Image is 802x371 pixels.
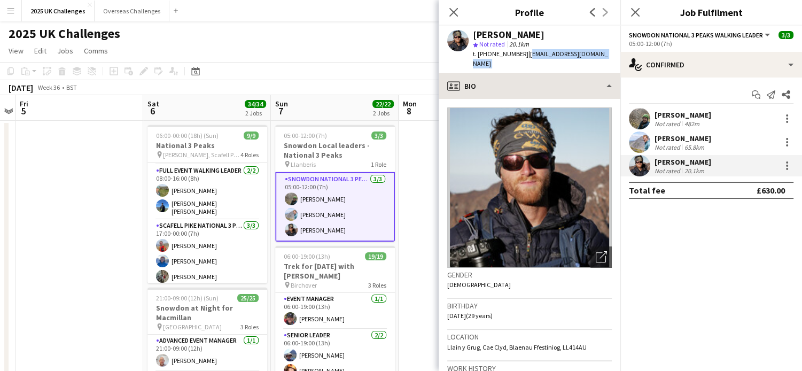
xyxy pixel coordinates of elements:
[778,31,793,39] span: 3/3
[365,252,386,260] span: 19/19
[682,143,706,151] div: 65.8km
[4,44,28,58] a: View
[163,323,222,331] span: [GEOGRAPHIC_DATA]
[757,185,785,196] div: £630.00
[590,246,612,268] div: Open photos pop-in
[240,151,259,159] span: 4 Roles
[146,105,159,117] span: 6
[447,343,587,351] span: Llain y Grug, Cae Clyd, Blaenau Ffestiniog, LL414AU
[274,105,288,117] span: 7
[245,109,266,117] div: 2 Jobs
[244,132,259,140] span: 9/9
[35,83,62,91] span: Week 36
[22,1,95,21] button: 2025 UK Challenges
[629,40,793,48] div: 05:00-12:00 (7h)
[655,143,682,151] div: Not rated
[147,125,267,283] app-job-card: 06:00-00:00 (18h) (Sun)9/9National 3 Peaks [PERSON_NAME], Scafell Pike and Snowdon4 RolesEvent Ma...
[655,120,682,128] div: Not rated
[447,332,612,342] h3: Location
[147,99,159,109] span: Sat
[629,31,772,39] button: Snowdon National 3 Peaks Walking Leader
[245,100,266,108] span: 34/34
[447,107,612,268] img: Crew avatar or photo
[275,293,395,329] app-card-role: Event Manager1/106:00-19:00 (13h)[PERSON_NAME]
[66,83,77,91] div: BST
[655,110,711,120] div: [PERSON_NAME]
[371,160,386,168] span: 1 Role
[34,46,46,56] span: Edit
[439,73,620,99] div: Bio
[240,323,259,331] span: 3 Roles
[9,26,120,42] h1: 2025 UK Challenges
[30,44,51,58] a: Edit
[95,1,169,21] button: Overseas Challenges
[447,270,612,280] h3: Gender
[53,44,77,58] a: Jobs
[291,160,316,168] span: Llanberis
[275,125,395,242] app-job-card: 05:00-12:00 (7h)3/3Snowdon Local leaders - National 3 Peaks Llanberis1 RoleSnowdon National 3 Pea...
[620,52,802,78] div: Confirmed
[447,312,493,320] span: [DATE] (29 years)
[373,109,393,117] div: 2 Jobs
[275,99,288,109] span: Sun
[655,167,682,175] div: Not rated
[401,105,417,117] span: 8
[620,5,802,19] h3: Job Fulfilment
[372,100,394,108] span: 22/22
[403,99,417,109] span: Mon
[291,281,317,289] span: Birchover
[147,141,267,150] h3: National 3 Peaks
[371,132,386,140] span: 3/3
[275,172,395,242] app-card-role: Snowdon National 3 Peaks Walking Leader3/305:00-12:00 (7h)[PERSON_NAME][PERSON_NAME][PERSON_NAME]
[629,185,665,196] div: Total fee
[655,134,711,143] div: [PERSON_NAME]
[275,141,395,160] h3: Snowdon Local leaders - National 3 Peaks
[147,165,267,220] app-card-role: Full Event Walking Leader2/208:00-16:00 (8h)[PERSON_NAME][PERSON_NAME] [PERSON_NAME]
[57,46,73,56] span: Jobs
[473,30,544,40] div: [PERSON_NAME]
[447,301,612,311] h3: Birthday
[163,151,240,159] span: [PERSON_NAME], Scafell Pike and Snowdon
[447,281,511,289] span: [DEMOGRAPHIC_DATA]
[682,120,702,128] div: 482m
[473,50,608,67] span: | [EMAIL_ADDRESS][DOMAIN_NAME]
[9,82,33,93] div: [DATE]
[147,220,267,287] app-card-role: Scafell Pike National 3 Peaks Walking Leader3/317:00-00:00 (7h)[PERSON_NAME][PERSON_NAME][PERSON_...
[237,294,259,302] span: 25/25
[275,261,395,281] h3: Trek for [DATE] with [PERSON_NAME]
[629,31,763,39] span: Snowdon National 3 Peaks Walking Leader
[18,105,28,117] span: 5
[147,335,267,371] app-card-role: Advanced Event Manager1/121:00-09:00 (12h)[PERSON_NAME]
[156,132,219,140] span: 06:00-00:00 (18h) (Sun)
[84,46,108,56] span: Comms
[9,46,24,56] span: View
[80,44,112,58] a: Comms
[284,252,330,260] span: 06:00-19:00 (13h)
[473,50,528,58] span: t. [PHONE_NUMBER]
[147,303,267,322] h3: Snowdon at Night for Macmillan
[439,5,620,19] h3: Profile
[156,294,219,302] span: 21:00-09:00 (12h) (Sun)
[655,157,711,167] div: [PERSON_NAME]
[20,99,28,109] span: Fri
[479,40,505,48] span: Not rated
[507,40,531,48] span: 20.1km
[284,132,327,140] span: 05:00-12:00 (7h)
[368,281,386,289] span: 3 Roles
[682,167,706,175] div: 20.1km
